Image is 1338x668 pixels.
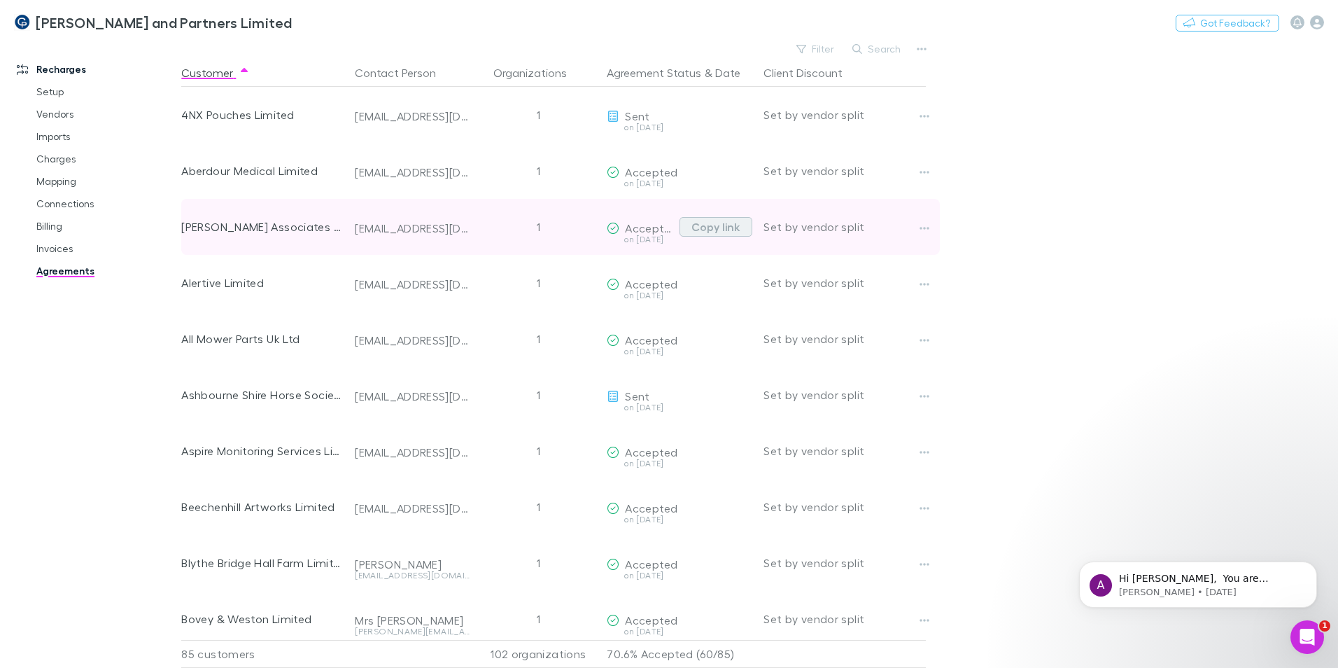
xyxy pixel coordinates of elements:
[607,291,752,300] div: on [DATE]
[607,59,701,87] button: Agreement Status
[22,170,189,193] a: Mapping
[22,103,189,125] a: Vendors
[475,367,601,423] div: 1
[22,193,189,215] a: Connections
[36,14,293,31] h3: [PERSON_NAME] and Partners Limited
[181,311,344,367] div: All Mower Parts Uk Ltd
[355,557,470,571] div: [PERSON_NAME]
[181,640,349,668] div: 85 customers
[625,221,677,235] span: Accepted
[181,87,344,143] div: 4NX Pouches Limited
[625,109,649,123] span: Sent
[355,571,470,580] div: [EMAIL_ADDRESS][DOMAIN_NAME]
[355,445,470,459] div: [EMAIL_ADDRESS][DOMAIN_NAME]
[607,59,752,87] div: &
[1058,532,1338,630] iframe: Intercom notifications message
[475,535,601,591] div: 1
[607,347,752,356] div: on [DATE]
[181,255,344,311] div: Alertive Limited
[355,389,470,403] div: [EMAIL_ADDRESS][DOMAIN_NAME]
[607,515,752,524] div: on [DATE]
[715,59,740,87] button: Date
[1319,620,1330,632] span: 1
[607,235,674,244] div: on [DATE]
[61,54,241,67] p: Message from Alex, sent 4w ago
[763,367,926,423] div: Set by vendor split
[607,403,752,412] div: on [DATE]
[181,367,344,423] div: Ashbourne Shire Horse Society
[355,109,470,123] div: [EMAIL_ADDRESS][DOMAIN_NAME]
[763,199,926,255] div: Set by vendor split
[6,6,301,39] a: [PERSON_NAME] and Partners Limited
[22,237,189,260] a: Invoices
[607,179,752,188] div: on [DATE]
[181,591,344,647] div: Bovey & Weston Limited
[475,423,601,479] div: 1
[1176,15,1279,32] button: Got Feedback?
[475,87,601,143] div: 1
[181,199,344,255] div: [PERSON_NAME] Associates Limited
[763,535,926,591] div: Set by vendor split
[607,123,752,132] div: on [DATE]
[789,41,843,57] button: Filter
[181,143,344,199] div: Aberdour Medical Limited
[355,501,470,515] div: [EMAIL_ADDRESS][DOMAIN_NAME]
[475,255,601,311] div: 1
[679,217,752,237] button: Copy link
[607,571,752,580] div: on [DATE]
[355,59,453,87] button: Contact Person
[625,277,677,291] span: Accepted
[3,58,189,81] a: Recharges
[22,81,189,103] a: Setup
[763,255,926,311] div: Set by vendor split
[475,479,601,535] div: 1
[475,199,601,255] div: 1
[625,613,677,627] span: Accepted
[355,165,470,179] div: [EMAIL_ADDRESS][DOMAIN_NAME]
[625,333,677,347] span: Accepted
[625,165,677,179] span: Accepted
[181,59,250,87] button: Customer
[14,14,30,31] img: Coates and Partners Limited's Logo
[355,627,470,636] div: [PERSON_NAME][EMAIL_ADDRESS][DOMAIN_NAME]
[763,143,926,199] div: Set by vendor split
[475,143,601,199] div: 1
[355,277,470,291] div: [EMAIL_ADDRESS][DOMAIN_NAME]
[763,311,926,367] div: Set by vendor split
[763,87,926,143] div: Set by vendor split
[763,591,926,647] div: Set by vendor split
[475,591,601,647] div: 1
[475,311,601,367] div: 1
[1290,620,1324,654] iframe: Intercom live chat
[763,423,926,479] div: Set by vendor split
[607,641,752,667] p: 70.6% Accepted (60/85)
[22,260,189,282] a: Agreements
[181,423,344,479] div: Aspire Monitoring Services Limited
[625,501,677,515] span: Accepted
[493,59,584,87] button: Organizations
[61,41,233,205] span: Hi [PERSON_NAME], ​ You are importing this in the wrong format. DD/MM/YY ​ Before exporting your ...
[22,215,189,237] a: Billing
[763,59,859,87] button: Client Discount
[22,125,189,148] a: Imports
[355,333,470,347] div: [EMAIL_ADDRESS][DOMAIN_NAME]
[763,479,926,535] div: Set by vendor split
[845,41,909,57] button: Search
[181,535,344,591] div: Blythe Bridge Hall Farm Limited
[625,557,677,571] span: Accepted
[355,613,470,627] div: Mrs [PERSON_NAME]
[625,389,649,403] span: Sent
[475,640,601,668] div: 102 organizations
[607,627,752,636] div: on [DATE]
[607,459,752,468] div: on [DATE]
[355,221,470,235] div: [EMAIL_ADDRESS][DOMAIN_NAME]
[22,148,189,170] a: Charges
[625,445,677,459] span: Accepted
[181,479,344,535] div: Beechenhill Artworks Limited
